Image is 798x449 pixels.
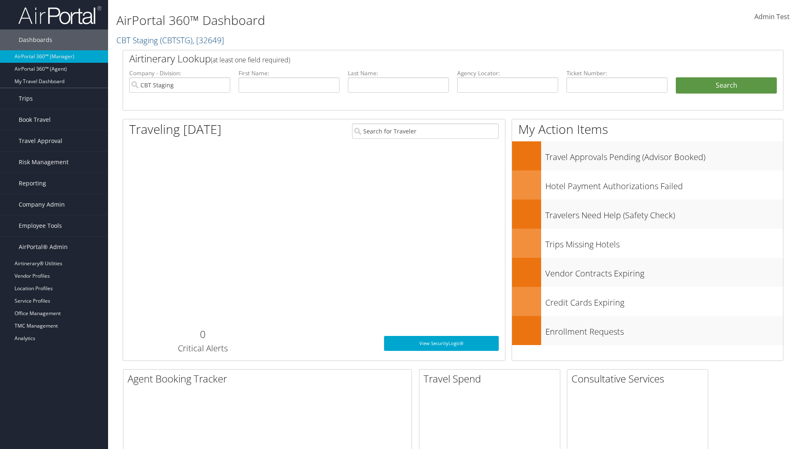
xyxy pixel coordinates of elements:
[457,69,558,77] label: Agency Locator:
[19,131,62,151] span: Travel Approval
[512,316,783,345] a: Enrollment Requests
[160,35,192,46] span: ( CBTSTG )
[18,5,101,25] img: airportal-logo.png
[116,12,565,29] h1: AirPortal 360™ Dashboard
[19,173,46,194] span: Reporting
[566,69,667,77] label: Ticket Number:
[512,229,783,258] a: Trips Missing Hotels
[116,35,224,46] a: CBT Staging
[19,237,68,257] span: AirPortal® Admin
[239,69,340,77] label: First Name:
[19,152,69,173] span: Risk Management
[19,30,52,50] span: Dashboards
[512,200,783,229] a: Travelers Need Help (Safety Check)
[192,35,224,46] span: , [ 32649 ]
[129,52,722,66] h2: Airtinerary Lookup
[545,147,783,163] h3: Travel Approvals Pending (Advisor Booked)
[545,234,783,250] h3: Trips Missing Hotels
[129,343,276,354] h3: Critical Alerts
[545,264,783,279] h3: Vendor Contracts Expiring
[348,69,449,77] label: Last Name:
[129,121,222,138] h1: Traveling [DATE]
[129,69,230,77] label: Company - Division:
[19,194,65,215] span: Company Admin
[754,4,790,30] a: Admin Test
[19,215,62,236] span: Employee Tools
[129,327,276,341] h2: 0
[545,205,783,221] h3: Travelers Need Help (Safety Check)
[352,123,499,139] input: Search for Traveler
[512,121,783,138] h1: My Action Items
[424,372,560,386] h2: Travel Spend
[19,109,51,130] span: Book Travel
[545,176,783,192] h3: Hotel Payment Authorizations Failed
[512,170,783,200] a: Hotel Payment Authorizations Failed
[676,77,777,94] button: Search
[512,258,783,287] a: Vendor Contracts Expiring
[384,336,499,351] a: View SecurityLogic®
[545,293,783,308] h3: Credit Cards Expiring
[754,12,790,21] span: Admin Test
[19,88,33,109] span: Trips
[512,141,783,170] a: Travel Approvals Pending (Advisor Booked)
[545,322,783,338] h3: Enrollment Requests
[211,55,290,64] span: (at least one field required)
[512,287,783,316] a: Credit Cards Expiring
[571,372,708,386] h2: Consultative Services
[128,372,411,386] h2: Agent Booking Tracker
